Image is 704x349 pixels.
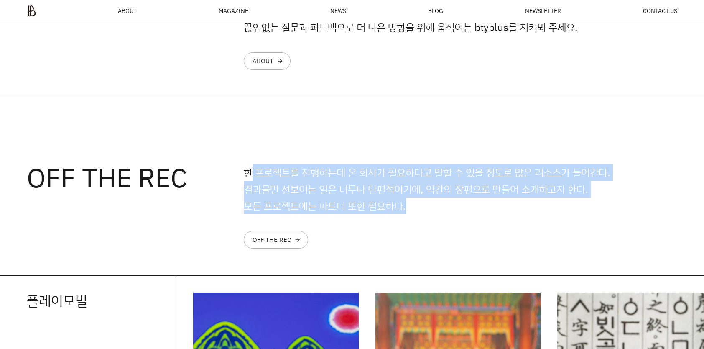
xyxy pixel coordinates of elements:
a: OFF THE RECarrow_forward [244,231,308,249]
div: arrow_forward [277,58,283,64]
a: 플레이모빌 [27,292,87,309]
div: arrow_forward [294,236,301,243]
img: ba379d5522eb3.png [27,5,36,17]
h3: OFF THE REC [27,164,244,191]
div: OFF THE REC [253,236,291,243]
div: MAGAZINE [219,8,248,14]
a: ABOUT [118,8,137,14]
a: CONTACT US [643,8,677,14]
p: 한 프로젝트를 진행하는데 온 회사가 필요하다고 말할 수 있을 정도로 많은 리소스가 들어간다. 결과물만 선보이는 일은 너무나 단편적이기에, 약간의 장편으로 만들어 소개하고자 한... [244,164,677,214]
div: ABOUT [253,58,273,64]
a: ABOUTarrow_forward [244,52,291,70]
a: NEWSLETTER [525,8,561,14]
a: NEWS [330,8,346,14]
a: BLOG [428,8,443,14]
